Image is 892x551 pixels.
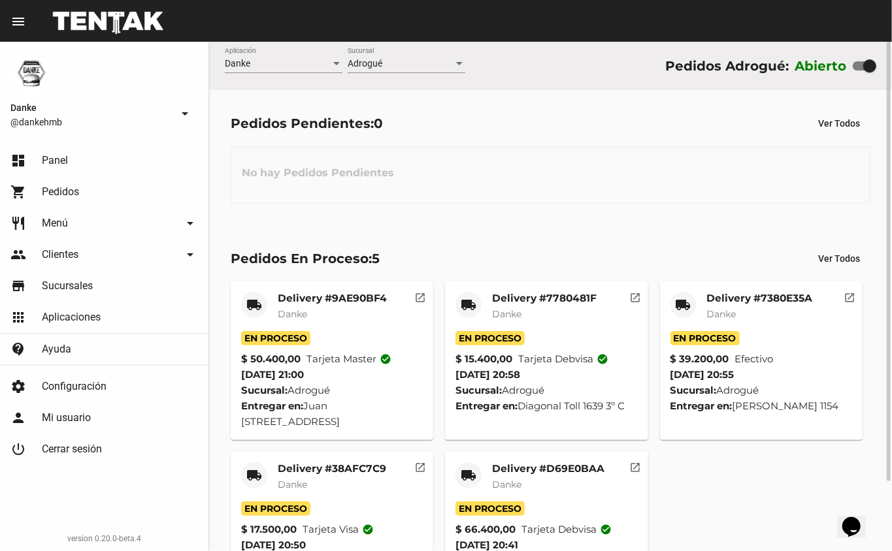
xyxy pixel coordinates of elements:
span: Aplicaciones [42,311,101,324]
span: Mi usuario [42,411,91,424]
mat-icon: local_shipping [676,297,691,313]
mat-icon: local_shipping [246,467,262,483]
span: [DATE] 21:00 [241,368,304,381]
span: Tarjeta debvisa [518,351,608,367]
span: Tarjeta master [306,351,391,367]
span: Clientes [42,248,78,261]
mat-icon: open_in_new [414,290,426,302]
span: Configuración [42,380,107,393]
div: Juan [STREET_ADDRESS] [241,398,423,430]
span: 0 [374,116,383,131]
span: En Proceso [241,501,310,516]
mat-icon: local_shipping [461,467,476,483]
mat-icon: local_shipping [246,297,262,313]
span: [DATE] 20:55 [670,368,735,381]
strong: Sucursal: [670,384,717,396]
strong: Entregar en: [455,400,518,412]
mat-icon: open_in_new [629,460,641,471]
strong: Entregar en: [670,400,733,412]
mat-icon: open_in_new [844,290,855,302]
mat-icon: menu [10,14,26,29]
span: Menú [42,217,68,230]
mat-icon: arrow_drop_down [182,247,198,262]
span: Danke [10,100,172,116]
mat-card-title: Delivery #7780481F [492,292,597,305]
span: Adrogué [348,58,382,69]
span: [DATE] 20:50 [241,539,306,551]
mat-card-title: Delivery #38AFC7C9 [278,462,386,475]
div: Adrogué [455,383,638,398]
span: Panel [42,154,68,167]
strong: Sucursal: [241,384,288,396]
span: Danke [278,479,307,490]
strong: $ 50.400,00 [241,351,301,367]
mat-icon: people [10,247,26,262]
span: En Proceso [241,331,310,345]
div: version 0.20.0-beta.4 [10,532,198,545]
span: Danke [707,308,736,320]
span: En Proceso [455,501,525,516]
label: Abierto [795,55,847,76]
mat-icon: settings [10,379,26,394]
mat-icon: store [10,278,26,294]
span: Efectivo [735,351,773,367]
div: [PERSON_NAME] 1154 [670,398,853,414]
img: 1d4517d0-56da-456b-81f5-6111ccf01445.png [10,52,52,94]
span: Danke [492,308,521,320]
strong: $ 15.400,00 [455,351,512,367]
mat-icon: open_in_new [414,460,426,471]
strong: Sucursal: [455,384,502,396]
mat-icon: dashboard [10,153,26,168]
span: En Proceso [455,331,525,345]
button: Ver Todos [808,247,870,270]
span: @dankehmb [10,116,172,129]
div: Pedidos En Proceso: [231,248,380,269]
span: Tarjeta debvisa [521,522,612,537]
h3: No hay Pedidos Pendientes [231,153,405,193]
span: [DATE] 20:41 [455,539,518,551]
strong: $ 17.500,00 [241,522,297,537]
span: Sucursales [42,279,93,292]
span: Danke [278,308,307,320]
mat-icon: shopping_cart [10,184,26,200]
div: Adrogué [670,383,853,398]
mat-icon: contact_support [10,341,26,357]
div: Diagonal Toll 1639 3º C [455,398,638,414]
mat-icon: arrow_drop_down [182,215,198,231]
span: Ver Todos [818,118,860,129]
mat-icon: check_circle [597,353,608,365]
strong: Entregar en: [241,400,303,412]
mat-icon: power_settings_new [10,441,26,457]
span: Pedidos [42,185,79,198]
span: Cerrar sesión [42,443,102,456]
mat-icon: local_shipping [461,297,476,313]
mat-icon: arrow_drop_down [177,106,193,121]
div: Pedidos Pendientes: [231,113,383,134]
span: Tarjeta visa [303,522,374,537]
strong: $ 66.400,00 [455,522,516,537]
mat-icon: check_circle [362,524,374,535]
span: [DATE] 20:58 [455,368,520,381]
span: Danke [492,479,521,490]
span: Danke [225,58,250,69]
div: Adrogué [241,383,423,398]
span: En Proceso [670,331,740,345]
span: Ver Todos [818,253,860,264]
iframe: chat widget [837,499,879,538]
strong: $ 39.200,00 [670,351,729,367]
mat-icon: open_in_new [629,290,641,302]
div: Pedidos Adrogué: [665,55,789,76]
mat-card-title: Delivery #9AE90BF4 [278,292,387,305]
mat-card-title: Delivery #7380E35A [707,292,813,305]
span: 5 [372,251,380,266]
mat-card-title: Delivery #D69E0BAA [492,462,604,475]
button: Ver Todos [808,112,870,135]
mat-icon: apps [10,309,26,325]
mat-icon: check_circle [600,524,612,535]
span: Ayuda [42,343,71,356]
mat-icon: person [10,410,26,426]
mat-icon: restaurant [10,215,26,231]
mat-icon: check_circle [380,353,391,365]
